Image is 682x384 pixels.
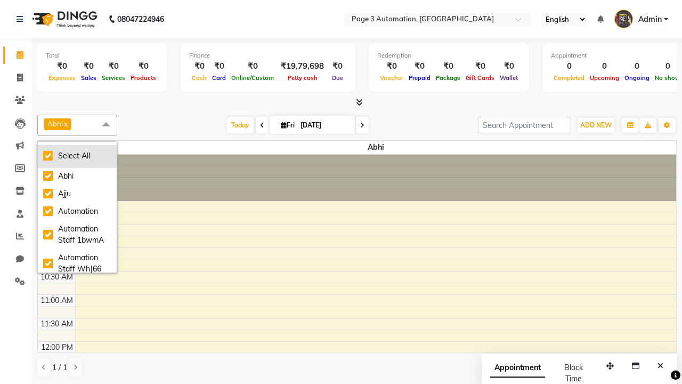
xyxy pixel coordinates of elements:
div: ₹19,79,698 [277,60,328,73]
span: Wallet [497,74,521,82]
div: 11:30 AM [38,318,75,330]
div: Automation Staff 1bwmA [43,223,111,246]
div: ₹0 [377,60,406,73]
span: Completed [551,74,587,82]
div: ₹0 [463,60,497,73]
div: Abhi [43,171,111,182]
img: logo [27,4,100,34]
span: Prepaid [406,74,433,82]
span: Today [227,117,254,133]
span: Admin [638,14,662,25]
div: 10:30 AM [38,271,75,283]
span: Abhi [47,119,63,128]
span: Card [209,74,229,82]
div: 12:00 PM [39,342,75,353]
b: 08047224946 [117,4,164,34]
span: 1 / 1 [52,362,67,373]
div: Total [46,51,159,60]
div: ₹0 [433,60,463,73]
div: 0 [587,60,622,73]
button: ADD NEW [578,118,614,133]
div: ₹0 [209,60,229,73]
button: Close [653,358,668,374]
div: ₹0 [128,60,159,73]
span: Cash [189,74,209,82]
div: Automation Staff WhJ66 [43,252,111,275]
input: 2025-10-03 [297,117,351,133]
span: Sales [78,74,99,82]
span: Abhi [76,141,677,154]
div: ₹0 [189,60,209,73]
span: Package [433,74,463,82]
div: ₹0 [78,60,99,73]
span: Appointment [490,358,545,378]
div: ₹0 [497,60,521,73]
img: Admin [614,10,633,28]
span: Services [99,74,128,82]
div: 0 [551,60,587,73]
div: Select All [43,150,111,162]
div: 11:00 AM [38,295,75,306]
a: x [63,119,68,128]
span: Upcoming [587,74,622,82]
div: ₹0 [229,60,277,73]
div: 0 [622,60,652,73]
span: Products [128,74,159,82]
div: ₹0 [99,60,128,73]
div: ₹0 [46,60,78,73]
input: Search Appointment [478,117,571,133]
span: Expenses [46,74,78,82]
span: Voucher [377,74,406,82]
span: Online/Custom [229,74,277,82]
span: Due [329,74,346,82]
div: Ajju [43,188,111,199]
div: Finance [189,51,347,60]
span: Ongoing [622,74,652,82]
div: ₹0 [406,60,433,73]
div: Redemption [377,51,521,60]
span: Fri [278,121,297,129]
div: Stylist [38,141,75,152]
span: Petty cash [285,74,320,82]
span: Gift Cards [463,74,497,82]
span: Block Time [564,363,583,383]
span: ADD NEW [580,121,612,129]
div: ₹0 [328,60,347,73]
div: Automation [43,206,111,217]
